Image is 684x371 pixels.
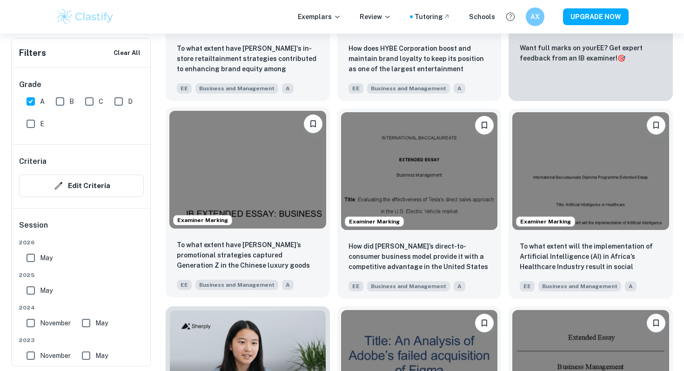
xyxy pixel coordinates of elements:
p: Review [360,12,391,22]
h6: AX [530,12,541,22]
a: Examiner MarkingBookmarkTo what extent have Gucci’s promotional strategies captured Generation Z ... [166,108,330,298]
p: To what extent have Gucci’s promotional strategies captured Generation Z in the Chinese luxury go... [177,240,319,271]
span: Examiner Marking [516,217,575,226]
span: Examiner Marking [174,216,232,224]
h6: Session [19,220,144,238]
span: Business and Management [367,83,450,94]
span: A [282,83,294,94]
span: A [282,280,294,290]
span: B [69,96,74,107]
span: 2025 [19,271,144,279]
span: A [454,83,465,94]
span: D [128,96,133,107]
span: C [99,96,103,107]
a: Tutoring [415,12,450,22]
p: How does HYBE Corporation boost and maintain brand loyalty to keep its position as one of the lar... [349,43,490,75]
h6: Grade [19,79,144,90]
span: A [625,281,637,291]
p: How did Tesla’s direct-to-consumer business model provide it with a competitive advantage in the ... [349,241,490,273]
span: 2023 [19,336,144,344]
p: To what extent will the implementation of Artificial Intelligence (AI) in Africa’s Healthcare Ind... [520,241,662,273]
span: EE [177,280,192,290]
p: Want full marks on your EE ? Get expert feedback from an IB examiner! [520,43,662,63]
span: Examiner Marking [345,217,403,226]
span: A [40,96,45,107]
h6: Criteria [19,156,47,167]
span: May [40,253,53,263]
img: Business and Management EE example thumbnail: How did Tesla’s direct-to-consumer busin [341,112,498,229]
span: E [40,119,44,129]
a: Schools [469,12,495,22]
span: EE [520,281,535,291]
button: Help and Feedback [503,9,518,25]
p: Exemplars [298,12,341,22]
span: Business and Management [195,280,278,290]
img: Business and Management EE example thumbnail: To what extent have Gucci’s promotional [169,111,326,228]
span: 2026 [19,238,144,247]
img: Business and Management EE example thumbnail: To what extent will the implementation o [512,112,669,229]
button: Bookmark [304,115,322,133]
p: To what extent have IKEA's in-store retailtainment strategies contributed to enhancing brand equi... [177,43,319,75]
span: EE [349,281,363,291]
img: Clastify logo [55,7,114,26]
span: November [40,318,71,328]
span: May [95,351,108,361]
button: Bookmark [647,116,665,135]
span: May [95,318,108,328]
button: Edit Criteria [19,175,144,197]
span: Business and Management [367,281,450,291]
span: EE [177,83,192,94]
span: 2024 [19,304,144,312]
span: Business and Management [195,83,278,94]
span: 🎯 [617,54,625,62]
button: Bookmark [475,314,494,332]
h6: Filters [19,47,46,60]
span: November [40,351,71,361]
button: Bookmark [647,314,665,332]
span: Business and Management [538,281,621,291]
button: AX [526,7,544,26]
span: May [40,285,53,296]
a: Examiner MarkingBookmarkTo what extent will the implementation of Artificial Intelligence (AI) in... [509,108,673,298]
button: UPGRADE NOW [563,8,629,25]
button: Bookmark [475,116,494,135]
span: EE [349,83,363,94]
button: Clear All [111,46,143,60]
a: Examiner MarkingBookmarkHow did Tesla’s direct-to-consumer business model provide it with a compe... [337,108,502,298]
span: A [454,281,465,291]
